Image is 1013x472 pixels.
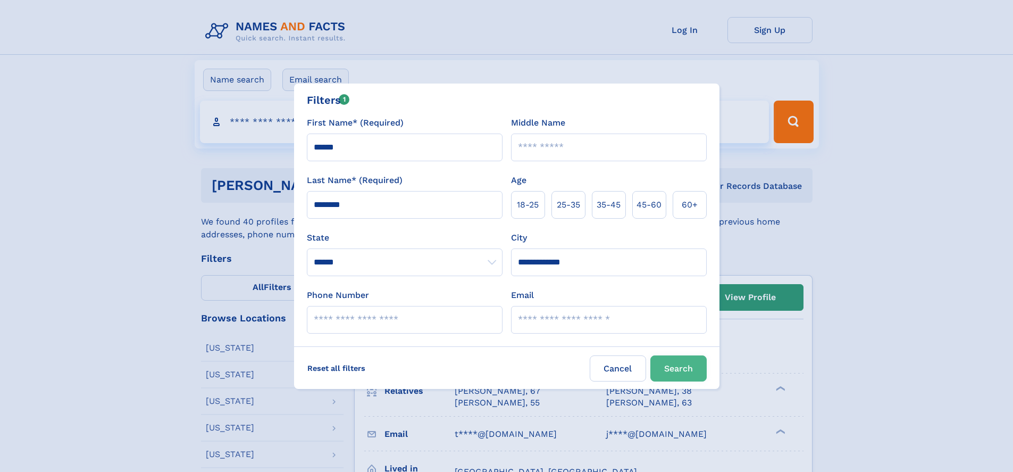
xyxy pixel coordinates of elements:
[307,174,403,187] label: Last Name* (Required)
[307,92,350,108] div: Filters
[511,174,526,187] label: Age
[511,231,527,244] label: City
[307,231,503,244] label: State
[590,355,646,382] label: Cancel
[650,355,707,382] button: Search
[637,198,662,211] span: 45‑60
[597,198,621,211] span: 35‑45
[557,198,580,211] span: 25‑35
[511,117,565,129] label: Middle Name
[517,198,539,211] span: 18‑25
[307,117,404,129] label: First Name* (Required)
[307,289,369,302] label: Phone Number
[682,198,698,211] span: 60+
[511,289,534,302] label: Email
[300,355,372,381] label: Reset all filters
